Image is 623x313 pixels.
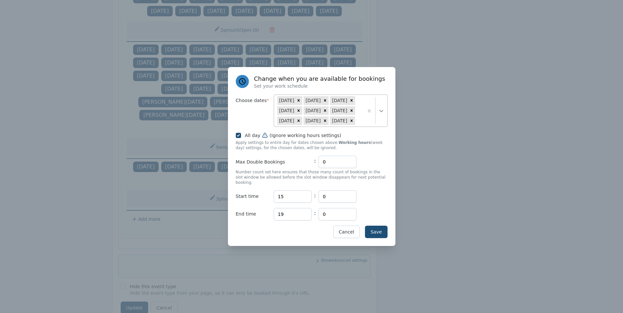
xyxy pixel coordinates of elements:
div: [DATE] [330,96,348,105]
div: [DATE] [330,116,348,125]
div: [DATE] [277,116,295,125]
label: End time [236,208,274,220]
p: Apply settings to entire day for dates chosen above. (week day) settings, for the chosen dates, w... [236,140,388,150]
label: Start time [236,190,274,203]
p: Number count set here ensures that those many count of bookings in the slot window be allowed bef... [236,169,388,185]
button: Cancel [333,226,360,238]
div: [DATE] [303,106,321,115]
div: [DATE] [303,116,321,125]
span: : [314,208,316,220]
input: 9 [274,190,312,203]
input: 17 [274,208,312,220]
div: [DATE] [277,96,295,105]
label: Max Double Bookings [236,156,312,168]
span: (Ignore working hours settings) [269,132,341,139]
span: Working hours [338,140,371,145]
div: [DATE] [277,106,295,115]
div: [DATE] [303,96,321,105]
input: 30 [319,208,356,220]
h3: Change when you are available for bookings [254,75,385,83]
label: All day [245,132,341,139]
input: Enter max double bookings allowed [319,156,356,168]
div: [DATE] [330,106,348,115]
label: Choose dates [236,95,274,127]
input: 30 [319,190,356,203]
button: Save [365,226,387,238]
span: : [314,190,316,203]
span: : [314,156,316,168]
p: Set your work schedule [254,83,385,89]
